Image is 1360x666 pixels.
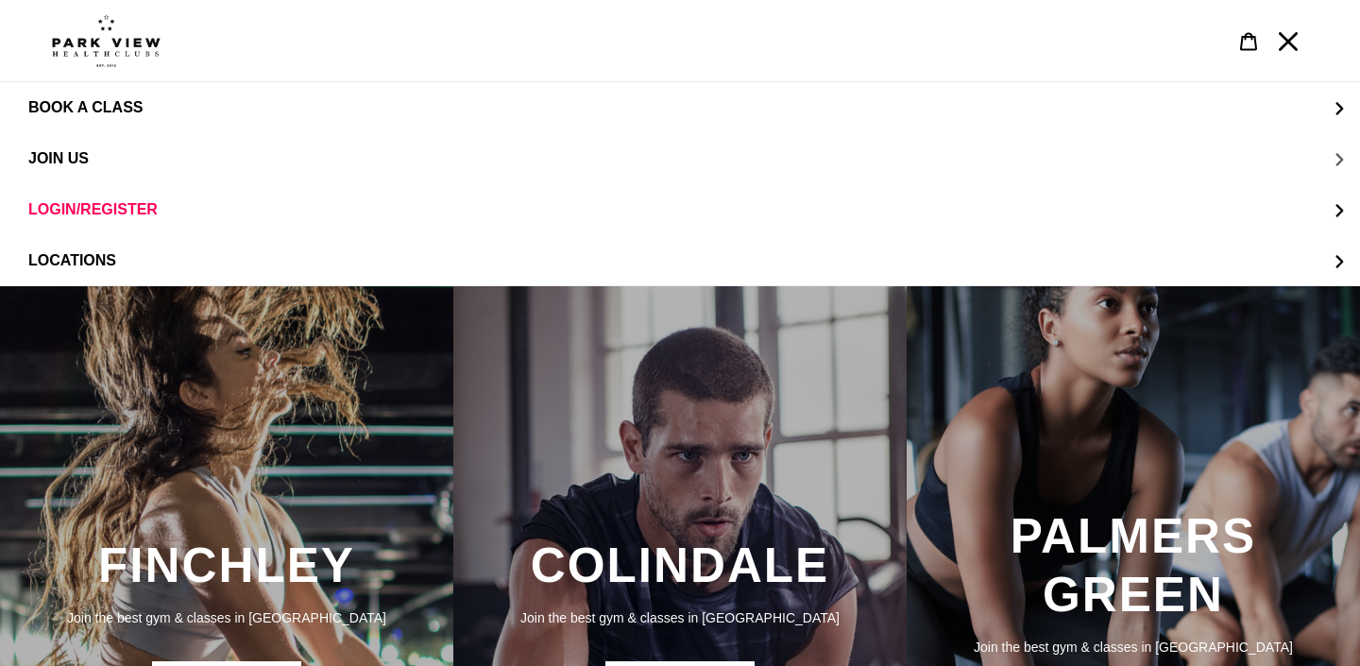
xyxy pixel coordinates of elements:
p: Join the best gym & classes in [GEOGRAPHIC_DATA] [19,607,434,628]
p: Join the best gym & classes in [GEOGRAPHIC_DATA] [472,607,888,628]
span: LOGIN/REGISTER [28,201,158,218]
h3: COLINDALE [472,537,888,594]
img: Park view health clubs is a gym near you. [52,14,161,67]
h3: FINCHLEY [19,537,434,594]
button: Menu [1268,21,1308,61]
span: BOOK A CLASS [28,99,143,116]
h3: PALMERS GREEN [926,507,1341,623]
span: LOCATIONS [28,252,116,269]
span: JOIN US [28,150,89,167]
p: Join the best gym & classes in [GEOGRAPHIC_DATA] [926,637,1341,657]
